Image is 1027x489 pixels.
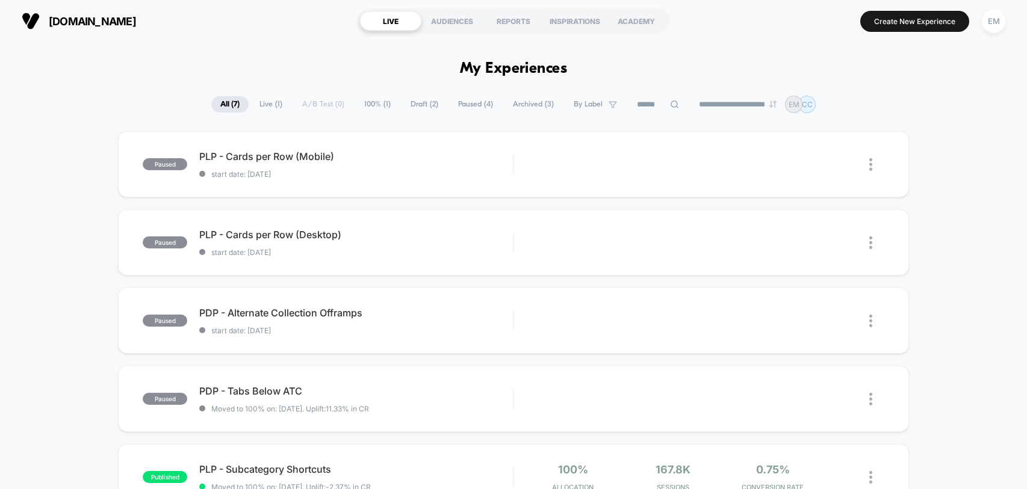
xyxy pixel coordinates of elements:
[869,236,872,249] img: close
[18,11,140,31] button: [DOMAIN_NAME]
[449,96,502,112] span: Paused ( 4 )
[789,100,799,109] p: EM
[49,15,136,28] span: [DOMAIN_NAME]
[199,248,513,257] span: start date: [DATE]
[211,404,369,413] span: Moved to 100% on: [DATE] . Uplift: 11.33% in CR
[355,96,400,112] span: 100% ( 1 )
[199,150,513,162] span: PLP - Cards per Row (Mobile)
[199,170,513,179] span: start date: [DATE]
[22,12,40,30] img: Visually logo
[199,385,513,397] span: PDP - Tabs Below ATC
[860,11,969,32] button: Create New Experience
[869,158,872,171] img: close
[143,315,187,327] span: paused
[544,11,606,31] div: INSPIRATIONS
[869,471,872,484] img: close
[199,463,513,475] span: PLP - Subcategory Shortcuts
[558,463,588,476] span: 100%
[199,307,513,319] span: PDP - Alternate Collection Offramps
[802,100,813,109] p: CC
[421,11,483,31] div: AUDIENCES
[606,11,667,31] div: ACADEMY
[869,315,872,327] img: close
[402,96,447,112] span: Draft ( 2 )
[978,9,1009,34] button: EM
[250,96,291,112] span: Live ( 1 )
[504,96,563,112] span: Archived ( 3 )
[982,10,1005,33] div: EM
[360,11,421,31] div: LIVE
[460,60,568,78] h1: My Experiences
[574,100,603,109] span: By Label
[483,11,544,31] div: REPORTS
[143,393,187,405] span: paused
[199,229,513,241] span: PLP - Cards per Row (Desktop)
[656,463,690,476] span: 167.8k
[869,393,872,405] img: close
[143,158,187,170] span: paused
[143,471,187,483] span: published
[756,463,790,476] span: 0.75%
[211,96,249,112] span: All ( 7 )
[199,326,513,335] span: start date: [DATE]
[769,100,777,108] img: end
[143,236,187,248] span: paused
